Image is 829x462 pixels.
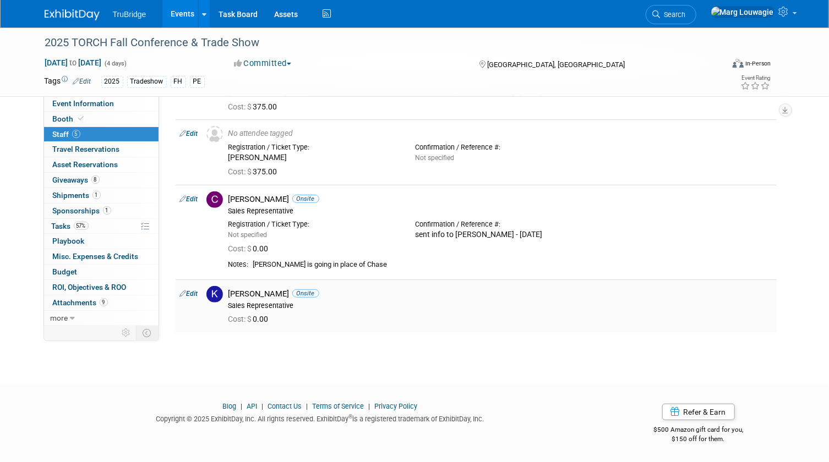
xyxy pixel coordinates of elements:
span: Not specified [228,231,268,239]
span: 0.00 [228,244,273,253]
span: Travel Reservations [53,145,120,153]
span: (4 days) [104,60,127,67]
span: Giveaways [53,175,100,184]
a: Budget [44,265,159,279]
div: Sales Representative [228,301,772,310]
div: [PERSON_NAME] is going in place of Chase [253,260,772,269]
span: 0.00 [228,315,273,323]
a: Search [646,5,696,24]
a: Refer & Earn [662,404,735,420]
div: Tradeshow [127,76,167,87]
div: Notes: [228,260,249,269]
span: | [259,402,266,410]
a: Event Information [44,96,159,111]
span: | [366,402,373,410]
a: Misc. Expenses & Credits [44,249,159,264]
span: 375.00 [228,167,282,176]
span: Playbook [53,237,85,245]
i: Booth reservation complete [79,116,84,122]
div: Sales Representative [228,207,772,216]
td: Personalize Event Tab Strip [117,326,137,340]
span: 1 [103,206,111,215]
img: K.jpg [206,286,223,302]
a: Giveaways8 [44,173,159,188]
a: Playbook [44,234,159,249]
span: Cost: $ [228,315,253,323]
a: Edit [73,78,91,85]
a: Privacy Policy [374,402,417,410]
div: Event Rating [741,75,771,81]
a: ROI, Objectives & ROO [44,280,159,295]
div: [PERSON_NAME] [228,194,772,205]
span: Shipments [53,191,101,200]
span: Attachments [53,298,108,307]
div: 2025 [101,76,123,87]
div: [PERSON_NAME] [228,153,399,163]
a: Attachments9 [44,295,159,310]
div: 2025 TORCH Fall Conference & Trade Show [41,33,710,53]
a: Terms of Service [312,402,364,410]
span: | [303,402,310,410]
div: Registration / Ticket Type: [228,143,399,152]
a: Edit [180,195,198,203]
span: 375.00 [228,102,282,111]
span: 9 [100,298,108,306]
span: Sponsorships [53,206,111,215]
span: Not specified [415,154,454,162]
span: Misc. Expenses & Credits [53,252,139,261]
div: Copyright © 2025 ExhibitDay, Inc. All rights reserved. ExhibitDay is a registered trademark of Ex... [45,411,596,424]
span: Search [661,10,686,19]
span: Cost: $ [228,167,253,176]
span: Staff [53,130,80,139]
td: Tags [45,75,91,88]
span: 5 [72,130,80,138]
a: Shipments1 [44,188,159,203]
a: Sponsorships1 [44,204,159,218]
div: sent info to [PERSON_NAME] - [DATE] [415,230,585,240]
div: In-Person [745,59,771,68]
sup: ® [348,414,352,420]
div: Registration / Ticket Type: [228,220,399,229]
a: Edit [180,290,198,298]
span: [GEOGRAPHIC_DATA], [GEOGRAPHIC_DATA] [487,61,625,69]
span: more [51,313,68,322]
span: 8 [91,175,100,184]
div: Event Format [664,57,771,74]
span: TruBridge [113,10,146,19]
span: Cost: $ [228,102,253,111]
a: Edit [180,130,198,137]
span: Cost: $ [228,244,253,253]
a: Booth [44,112,159,127]
span: ROI, Objectives & ROO [53,283,127,291]
a: Staff5 [44,127,159,142]
div: Confirmation / Reference #: [415,220,585,229]
div: Confirmation / Reference #: [415,143,585,152]
td: Toggle Event Tabs [136,326,159,340]
span: Budget [53,267,78,276]
span: 57% [74,222,89,230]
a: API [247,402,257,410]
div: $500 Amazon gift card for you, [612,418,785,443]
img: Format-Inperson.png [733,59,744,68]
div: No attendee tagged [228,129,772,139]
a: Travel Reservations [44,142,159,157]
span: Onsite [292,289,319,298]
span: [DATE] [DATE] [45,58,102,68]
img: Unassigned-User-Icon.png [206,126,223,142]
img: Marg Louwagie [711,6,775,18]
span: Asset Reservations [53,160,118,169]
a: Tasks57% [44,219,159,234]
span: Booth [53,114,86,123]
span: 1 [92,191,101,199]
img: C.jpg [206,191,223,208]
div: FH [171,76,186,87]
button: Committed [230,58,296,69]
a: more [44,311,159,326]
div: PE [190,76,205,87]
a: Blog [222,402,236,410]
span: Tasks [52,222,89,230]
span: | [238,402,245,410]
span: Event Information [53,99,114,108]
span: to [68,58,79,67]
div: [PERSON_NAME] [228,289,772,299]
